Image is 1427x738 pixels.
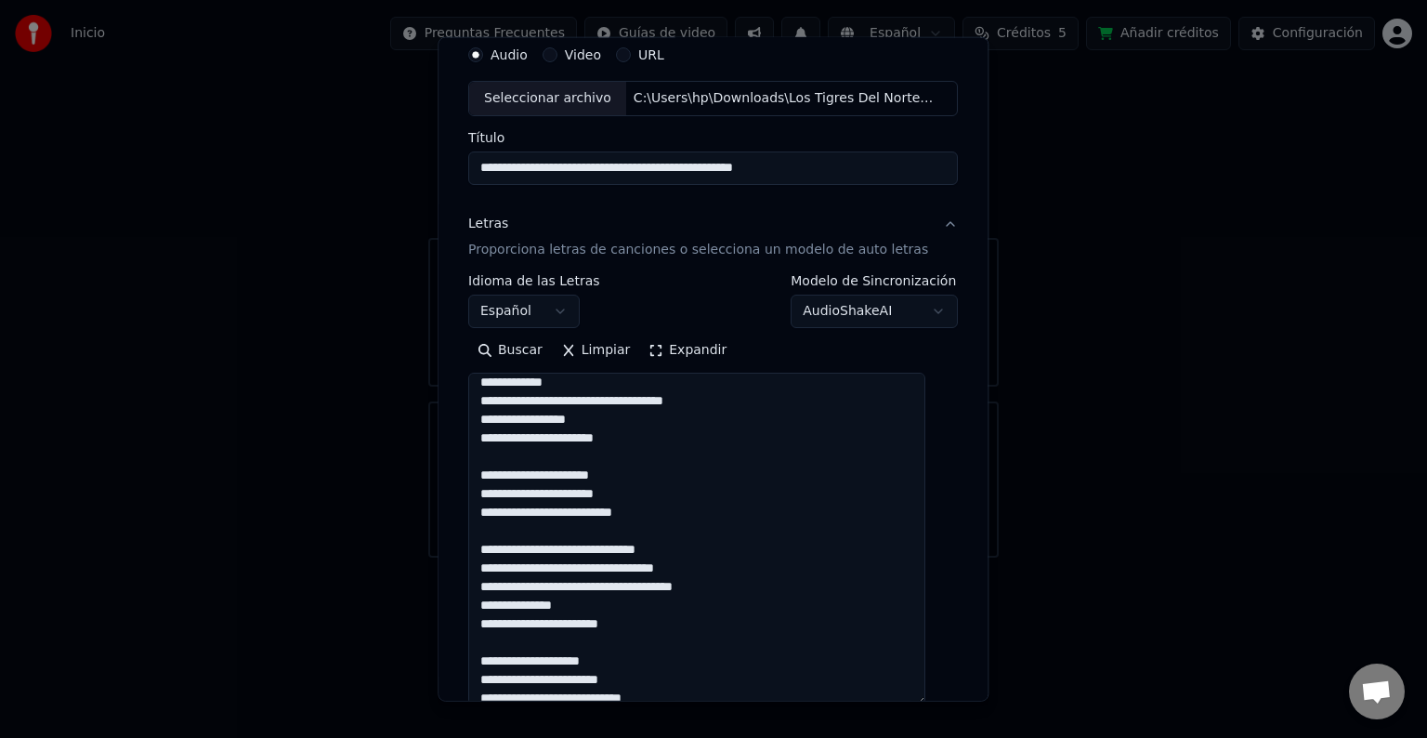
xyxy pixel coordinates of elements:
label: Audio [491,48,528,61]
div: LetrasProporciona letras de canciones o selecciona un modelo de auto letras [468,274,958,720]
p: Proporciona letras de canciones o selecciona un modelo de auto letras [468,241,928,259]
label: URL [638,48,664,61]
label: Modelo de Sincronización [792,274,959,287]
label: Título [468,131,958,144]
button: LetrasProporciona letras de canciones o selecciona un modelo de auto letras [468,200,958,274]
div: Seleccionar archivo [469,82,626,115]
label: Video [565,48,601,61]
label: Idioma de las Letras [468,274,600,287]
div: C:\Users\hp\Downloads\Los Tigres Del Norte - Cosas Del Destino (El Divorcio).mp3 [626,89,942,108]
button: Expandir [640,336,737,365]
button: Limpiar [552,336,639,365]
div: Letras [468,215,508,233]
button: Buscar [468,336,552,365]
